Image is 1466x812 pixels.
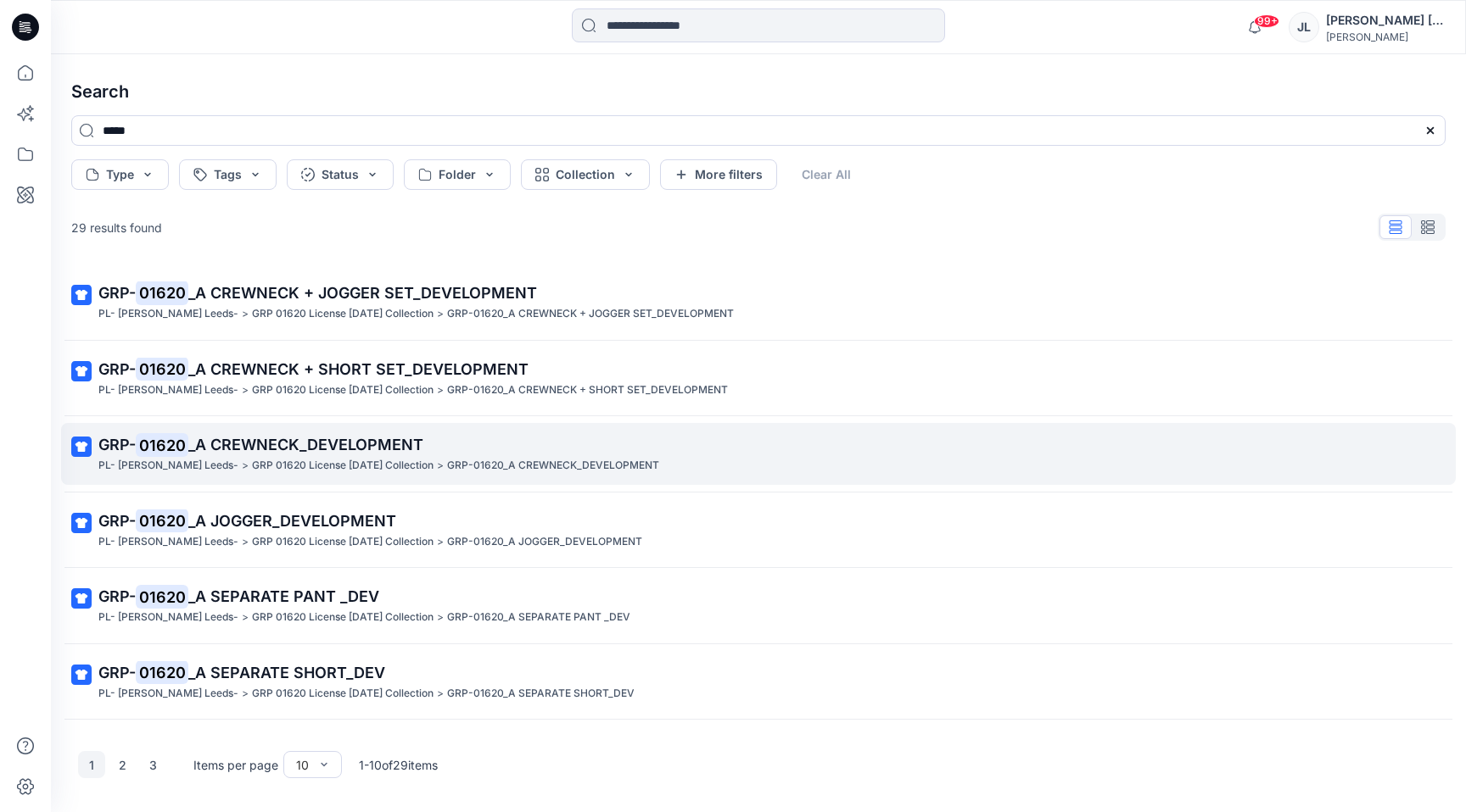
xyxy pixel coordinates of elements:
p: PL- Richards Leeds- [98,609,238,626]
p: GRP-01620_A SEPARATE PANT _DEV [447,609,630,626]
button: 2 [109,751,136,778]
a: GRP-01620_A JOGGER_DEVELOPMENTPL- [PERSON_NAME] Leeds->GRP 01620 License [DATE] Collection>GRP-01... [61,499,1456,561]
p: > [242,457,249,475]
button: Tags [179,159,277,190]
div: JL [1289,12,1319,42]
p: 29 results found [71,219,162,236]
p: > [242,381,249,399]
span: GRP- [98,664,136,681]
p: GRP-01620_A CREWNECK + SHORT SET_DEVELOPMENT [447,381,728,399]
p: GRP-01620_A CREWNECK_DEVELOPMENT [447,457,659,475]
button: Collection [521,159,650,190]
p: > [242,685,249,703]
p: GRP 01620 License Halloween Collection [252,685,434,703]
p: GRP-01620_A CREWNECK + JOGGER SET_DEVELOPMENT [447,305,734,323]
button: Status [287,159,394,190]
button: 3 [139,751,166,778]
button: 1 [78,751,105,778]
p: PL- Richards Leeds- [98,685,238,703]
a: GRP-01620_A CREWNECK + JOGGER SET_DEVELOPMENTPL- [PERSON_NAME] Leeds->GRP 01620 License [DATE] Co... [61,271,1456,333]
p: > [437,533,444,551]
span: GRP- [98,587,136,605]
div: [PERSON_NAME] [PERSON_NAME] [1326,10,1445,31]
mark: 01620 [136,357,188,381]
button: Type [71,159,169,190]
span: _A SEPARATE PANT _DEV [188,587,379,605]
p: > [242,533,249,551]
p: GRP-01620_A SEPARATE SHORT_DEV [447,685,635,703]
p: GRP-01620_A JOGGER_DEVELOPMENT [447,533,642,551]
p: PL- Richards Leeds- [98,533,238,551]
mark: 01620 [136,660,188,684]
span: _A CREWNECK + SHORT SET_DEVELOPMENT [188,360,529,378]
p: GRP 01620 License Halloween Collection [252,609,434,626]
a: GRP-01620_A CREWNECK + SHORT SET_DEVELOPMENTPL- [PERSON_NAME] Leeds->GRP 01620 License [DATE] Col... [61,348,1456,409]
p: GRP 01620 License Halloween Collection [252,533,434,551]
p: > [242,305,249,323]
p: PL- Richards Leeds- [98,305,238,323]
div: 10 [296,756,309,774]
p: PL- Richards Leeds- [98,381,238,399]
mark: 01620 [136,281,188,304]
a: GRP-01620_A CREWNECK_DEVELOPMENTPL- [PERSON_NAME] Leeds->GRP 01620 License [DATE] Collection>GRP-... [61,423,1456,485]
div: [PERSON_NAME] [1326,31,1445,43]
a: GRP-01620_A SEPARATE SHORT_DEVPL- [PERSON_NAME] Leeds->GRP 01620 License [DATE] Collection>GRP-01... [61,651,1456,713]
p: > [437,685,444,703]
span: _A SEPARATE SHORT_DEV [188,664,385,681]
h4: Search [58,68,1459,115]
p: > [437,457,444,475]
mark: 01620 [136,585,188,609]
p: GRP 01620 License Halloween Collection [252,305,434,323]
p: > [242,609,249,626]
mark: 01620 [136,433,188,457]
span: _A JOGGER_DEVELOPMENT [188,512,396,530]
button: More filters [660,159,777,190]
span: GRP- [98,360,136,378]
span: 99+ [1254,14,1279,28]
span: GRP- [98,284,136,302]
span: GRP- [98,436,136,453]
p: Items per page [193,756,278,774]
button: Folder [404,159,511,190]
p: PL- Richards Leeds- [98,457,238,475]
span: _A CREWNECK_DEVELOPMENT [188,436,423,453]
p: GRP 01620 License Halloween Collection [252,457,434,475]
p: > [437,609,444,626]
p: GRP 01620 License Halloween Collection [252,381,434,399]
a: GRP-01620_A SEPARATE PANT _DEVPL- [PERSON_NAME] Leeds->GRP 01620 License [DATE] Collection>GRP-01... [61,575,1456,637]
p: > [437,381,444,399]
span: GRP- [98,512,136,530]
p: 1 - 10 of 29 items [359,756,438,774]
p: > [437,305,444,323]
span: _A CREWNECK + JOGGER SET_DEVELOPMENT [188,284,537,302]
a: GRP-01620_A SHORT_DEVELOPMENTPL- [PERSON_NAME] Leeds->GRP 01620 License [DATE] Collection>GRP-016... [61,726,1456,788]
mark: 01620 [136,509,188,532]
